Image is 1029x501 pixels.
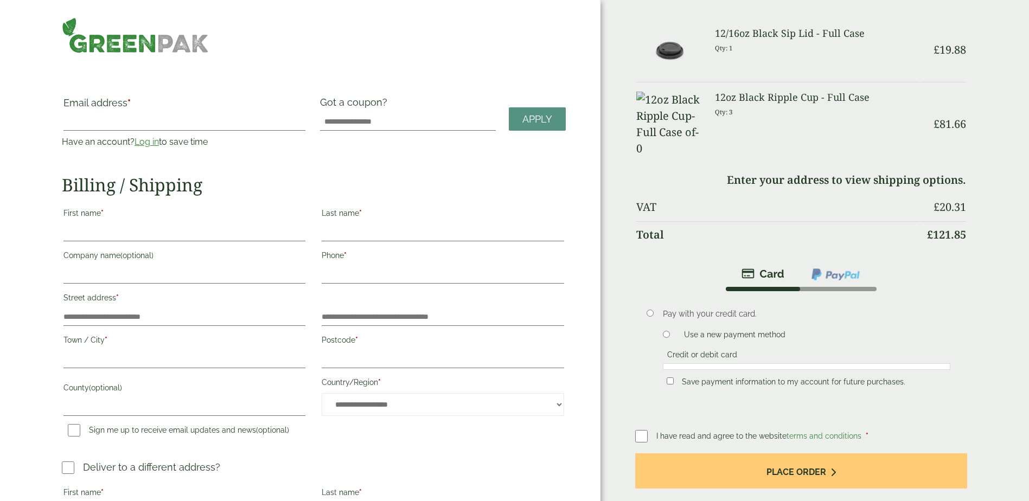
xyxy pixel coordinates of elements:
span: I have read and agree to the website [656,432,864,440]
span: (optional) [89,383,122,392]
label: Town / City [63,332,305,351]
h3: 12/16oz Black Sip Lid - Full Case [715,28,919,40]
abbr: required [127,97,131,108]
abbr: required [359,209,362,217]
span: £ [934,42,939,57]
th: VAT [636,194,920,220]
abbr: required [116,293,119,302]
abbr: required [378,378,381,387]
label: Last name [322,205,564,224]
label: Country/Region [322,375,564,393]
label: Got a coupon? [320,97,392,113]
span: (optional) [120,251,154,260]
button: Place order [635,453,968,489]
img: 12oz Black Ripple Cup-Full Case of-0 [636,92,702,157]
th: Total [636,221,920,248]
label: Email address [63,98,305,113]
abbr: required [105,336,107,344]
abbr: required [344,251,347,260]
label: Sign me up to receive email updates and news [63,426,293,438]
abbr: required [101,488,104,497]
label: Postcode [322,332,564,351]
small: Qty: 1 [715,44,733,52]
label: First name [63,205,305,224]
span: Apply [522,113,552,125]
abbr: required [101,209,104,217]
bdi: 121.85 [927,227,966,242]
bdi: 81.66 [934,117,966,131]
bdi: 19.88 [934,42,966,57]
label: Company name [63,248,305,266]
label: Use a new payment method [680,330,790,342]
img: ppcp-gateway.png [810,267,861,281]
abbr: required [866,432,868,440]
td: Enter your address to view shipping options. [636,167,967,193]
img: GreenPak Supplies [62,17,209,53]
abbr: required [359,488,362,497]
span: £ [934,200,939,214]
p: Pay with your credit card. [663,308,950,320]
small: Qty: 3 [715,108,733,116]
span: £ [934,117,939,131]
h2: Billing / Shipping [62,175,566,195]
span: (optional) [256,426,289,434]
a: Apply [509,107,566,131]
label: Street address [63,290,305,309]
a: terms and conditions [787,432,861,440]
p: Deliver to a different address? [83,460,220,474]
input: Sign me up to receive email updates and news(optional) [68,424,80,436]
a: Log in [135,137,159,147]
abbr: required [355,336,358,344]
label: Credit or debit card [663,350,742,362]
label: County [63,380,305,399]
span: £ [927,227,933,242]
label: Phone [322,248,564,266]
img: stripe.png [742,267,784,280]
p: Have an account? to save time [62,136,307,149]
label: Save payment information to my account for future purchases. [678,377,910,389]
h3: 12oz Black Ripple Cup - Full Case [715,92,919,104]
bdi: 20.31 [934,200,966,214]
